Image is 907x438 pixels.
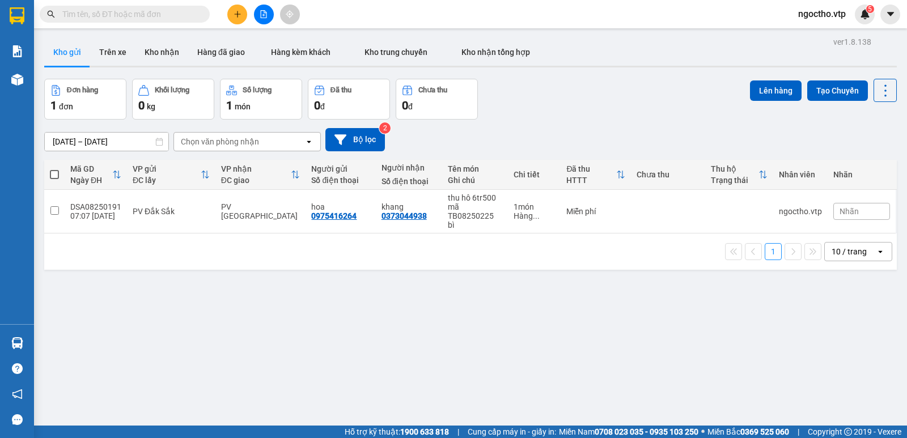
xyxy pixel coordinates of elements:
[147,102,155,111] span: kg
[382,177,437,186] div: Số điện thoại
[44,79,126,120] button: Đơn hàng1đơn
[135,39,188,66] button: Kho nhận
[840,207,859,216] span: Nhãn
[448,220,502,229] div: bì
[711,176,758,185] div: Trạng thái
[514,202,555,211] div: 1 món
[65,160,127,190] th: Toggle SortBy
[707,426,789,438] span: Miền Bắc
[461,48,530,57] span: Kho nhận tổng hợp
[271,48,330,57] span: Hàng kèm khách
[188,39,254,66] button: Hàng đã giao
[779,207,822,216] div: ngoctho.vtp
[448,176,502,185] div: Ghi chú
[220,79,302,120] button: Số lượng1món
[133,164,201,173] div: VP gửi
[286,10,294,18] span: aim
[418,86,447,94] div: Chưa thu
[44,39,90,66] button: Kho gửi
[11,337,23,349] img: warehouse-icon
[133,207,210,216] div: PV Đắk Sắk
[408,102,413,111] span: đ
[765,243,782,260] button: 1
[382,211,427,220] div: 0373044938
[561,160,630,190] th: Toggle SortBy
[448,193,502,220] div: thu hô 6tr500 mã TB08250225
[566,164,616,173] div: Đã thu
[260,10,268,18] span: file-add
[885,9,896,19] span: caret-down
[325,128,385,151] button: Bộ lọc
[514,170,555,179] div: Chi tiết
[400,427,449,436] strong: 1900 633 818
[304,137,313,146] svg: open
[70,176,112,185] div: Ngày ĐH
[750,80,802,101] button: Lên hàng
[379,122,391,134] sup: 2
[50,99,57,112] span: 1
[868,5,872,13] span: 5
[833,170,890,179] div: Nhãn
[880,5,900,24] button: caret-down
[12,389,23,399] span: notification
[807,80,868,101] button: Tạo Chuyến
[701,430,705,434] span: ⚪️
[740,427,789,436] strong: 0369 525 060
[382,202,437,211] div: khang
[595,427,698,436] strong: 0708 023 035 - 0935 103 250
[457,426,459,438] span: |
[12,414,23,425] span: message
[866,5,874,13] sup: 5
[308,79,390,120] button: Đã thu0đ
[345,426,449,438] span: Hỗ trợ kỹ thuật:
[234,10,241,18] span: plus
[138,99,145,112] span: 0
[311,202,370,211] div: hoa
[566,176,616,185] div: HTTT
[254,5,274,24] button: file-add
[127,160,215,190] th: Toggle SortBy
[12,363,23,374] span: question-circle
[832,246,867,257] div: 10 / trang
[10,7,24,24] img: logo-vxr
[155,86,189,94] div: Khối lượng
[90,39,135,66] button: Trên xe
[448,164,502,173] div: Tên món
[59,102,73,111] span: đơn
[396,79,478,120] button: Chưa thu0đ
[235,102,251,111] span: món
[311,211,357,220] div: 0975416264
[514,211,555,220] div: Hàng thông thường
[243,86,272,94] div: Số lượng
[227,5,247,24] button: plus
[11,74,23,86] img: warehouse-icon
[711,164,758,173] div: Thu hộ
[311,164,370,173] div: Người gửi
[70,211,121,220] div: 07:07 [DATE]
[566,207,625,216] div: Miễn phí
[47,10,55,18] span: search
[468,426,556,438] span: Cung cấp máy in - giấy in:
[833,36,871,48] div: ver 1.8.138
[221,176,291,185] div: ĐC giao
[45,133,168,151] input: Select a date range.
[330,86,351,94] div: Đã thu
[221,202,300,220] div: PV [GEOGRAPHIC_DATA]
[382,163,437,172] div: Người nhận
[70,164,112,173] div: Mã GD
[789,7,855,21] span: ngoctho.vtp
[280,5,300,24] button: aim
[314,99,320,112] span: 0
[226,99,232,112] span: 1
[860,9,870,19] img: icon-new-feature
[67,86,98,94] div: Đơn hàng
[779,170,822,179] div: Nhân viên
[132,79,214,120] button: Khối lượng0kg
[221,164,291,173] div: VP nhận
[533,211,540,220] span: ...
[559,426,698,438] span: Miền Nam
[844,428,852,436] span: copyright
[876,247,885,256] svg: open
[320,102,325,111] span: đ
[365,48,427,57] span: Kho trung chuyển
